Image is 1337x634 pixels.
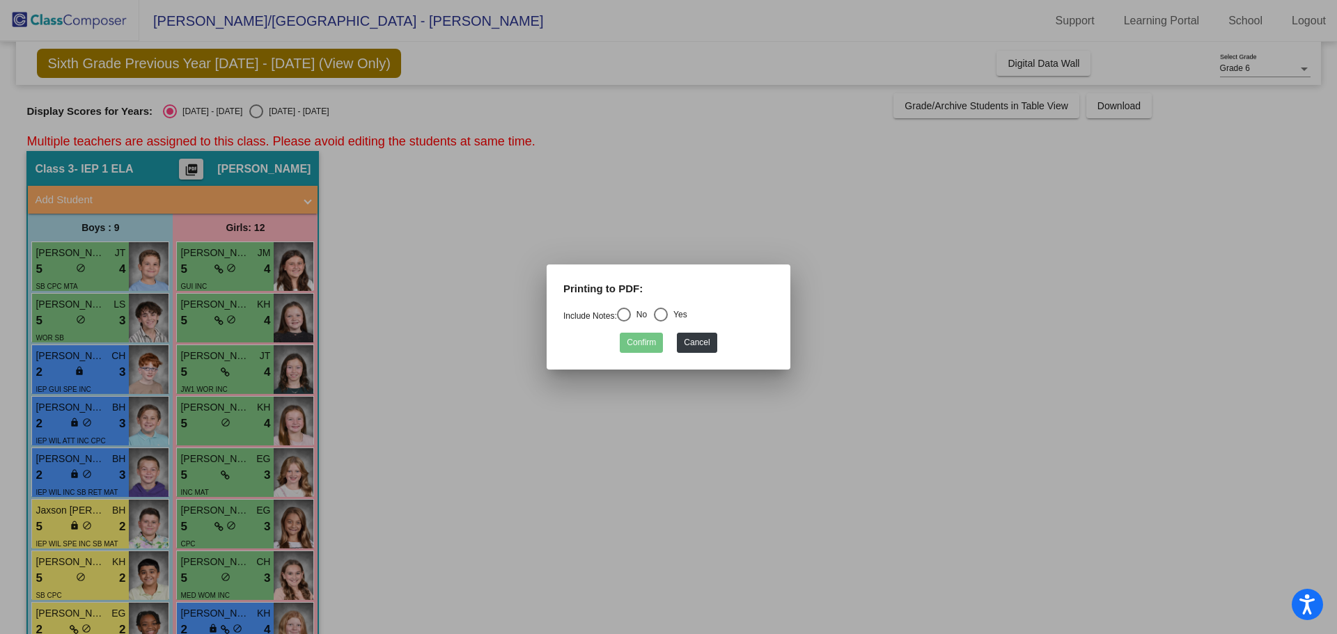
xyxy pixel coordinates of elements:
[631,308,647,321] div: No
[677,333,717,353] button: Cancel
[668,308,687,321] div: Yes
[563,281,643,297] label: Printing to PDF:
[563,311,687,321] mat-radio-group: Select an option
[620,333,663,353] button: Confirm
[563,311,617,321] a: Include Notes:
